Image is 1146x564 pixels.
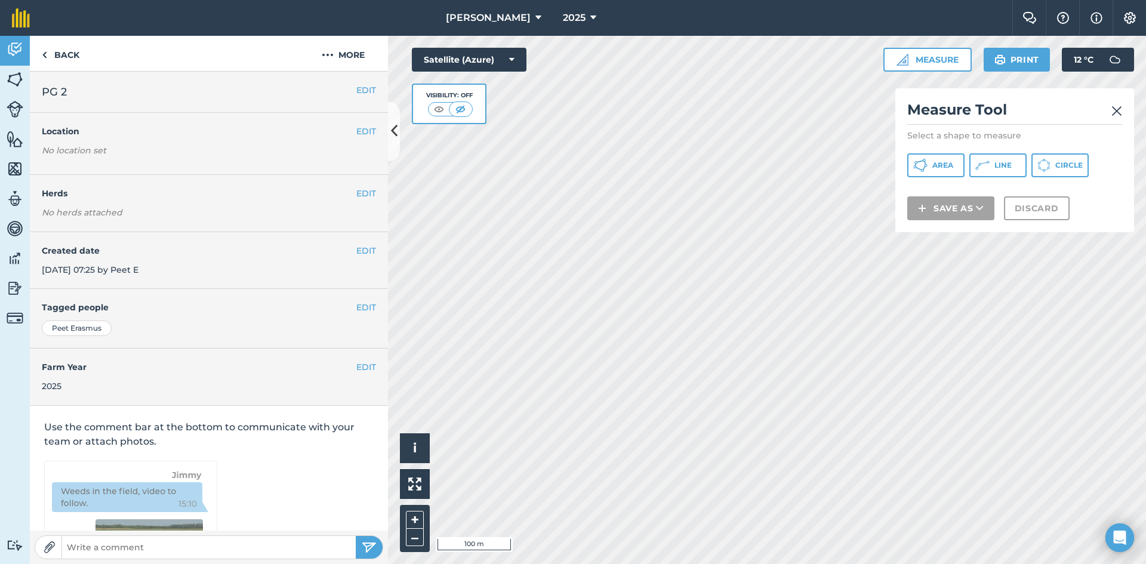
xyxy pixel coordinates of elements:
[7,279,23,297] img: svg+xml;base64,PD94bWwgdmVyc2lvbj0iMS4wIiBlbmNvZGluZz0idXRmLTgiPz4KPCEtLSBHZW5lcmF0b3I6IEFkb2JlIE...
[7,41,23,58] img: svg+xml;base64,PD94bWwgdmVyc2lvbj0iMS4wIiBlbmNvZGluZz0idXRmLTgiPz4KPCEtLSBHZW5lcmF0b3I6IEFkb2JlIE...
[42,244,376,257] h4: Created date
[42,360,376,374] h4: Farm Year
[907,130,1122,141] p: Select a shape to measure
[362,540,377,554] img: svg+xml;base64,PHN2ZyB4bWxucz0iaHR0cDovL3d3dy53My5vcmcvMjAwMC9zdmciIHdpZHRoPSIyNSIgaGVpZ2h0PSIyNC...
[42,380,376,393] div: 2025
[969,153,1027,177] button: Line
[42,145,106,156] em: No location set
[446,11,531,25] span: [PERSON_NAME]
[1123,12,1137,24] img: A cog icon
[7,249,23,267] img: svg+xml;base64,PD94bWwgdmVyc2lvbj0iMS4wIiBlbmNvZGluZz0idXRmLTgiPz4KPCEtLSBHZW5lcmF0b3I6IEFkb2JlIE...
[356,84,376,97] button: EDIT
[7,101,23,118] img: svg+xml;base64,PD94bWwgdmVyc2lvbj0iMS4wIiBlbmNvZGluZz0idXRmLTgiPz4KPCEtLSBHZW5lcmF0b3I6IEFkb2JlIE...
[7,190,23,208] img: svg+xml;base64,PD94bWwgdmVyc2lvbj0iMS4wIiBlbmNvZGluZz0idXRmLTgiPz4KPCEtLSBHZW5lcmF0b3I6IEFkb2JlIE...
[356,301,376,314] button: EDIT
[1103,48,1127,72] img: svg+xml;base64,PD94bWwgdmVyc2lvbj0iMS4wIiBlbmNvZGluZz0idXRmLTgiPz4KPCEtLSBHZW5lcmF0b3I6IEFkb2JlIE...
[44,541,56,553] img: Paperclip icon
[7,220,23,238] img: svg+xml;base64,PD94bWwgdmVyc2lvbj0iMS4wIiBlbmNvZGluZz0idXRmLTgiPz4KPCEtLSBHZW5lcmF0b3I6IEFkb2JlIE...
[406,511,424,529] button: +
[356,125,376,138] button: EDIT
[356,360,376,374] button: EDIT
[984,48,1050,72] button: Print
[897,54,908,66] img: Ruler icon
[7,70,23,88] img: svg+xml;base64,PHN2ZyB4bWxucz0iaHR0cDovL3d3dy53My5vcmcvMjAwMC9zdmciIHdpZHRoPSI1NiIgaGVpZ2h0PSI2MC...
[42,125,376,138] h4: Location
[453,103,468,115] img: svg+xml;base64,PHN2ZyB4bWxucz0iaHR0cDovL3d3dy53My5vcmcvMjAwMC9zdmciIHdpZHRoPSI1MCIgaGVpZ2h0PSI0MC...
[1056,12,1070,24] img: A question mark icon
[1090,11,1102,25] img: svg+xml;base64,PHN2ZyB4bWxucz0iaHR0cDovL3d3dy53My5vcmcvMjAwMC9zdmciIHdpZHRoPSIxNyIgaGVpZ2h0PSIxNy...
[1074,48,1093,72] span: 12 ° C
[1105,523,1134,552] div: Open Intercom Messenger
[7,310,23,326] img: svg+xml;base64,PD94bWwgdmVyc2lvbj0iMS4wIiBlbmNvZGluZz0idXRmLTgiPz4KPCEtLSBHZW5lcmF0b3I6IEFkb2JlIE...
[7,160,23,178] img: svg+xml;base64,PHN2ZyB4bWxucz0iaHR0cDovL3d3dy53My5vcmcvMjAwMC9zdmciIHdpZHRoPSI1NiIgaGVpZ2h0PSI2MC...
[1022,12,1037,24] img: Two speech bubbles overlapping with the left bubble in the forefront
[62,539,356,556] input: Write a comment
[1004,196,1070,220] button: Discard
[907,196,994,220] button: Save as
[432,103,446,115] img: svg+xml;base64,PHN2ZyB4bWxucz0iaHR0cDovL3d3dy53My5vcmcvMjAwMC9zdmciIHdpZHRoPSI1MCIgaGVpZ2h0PSI0MC...
[42,187,388,200] h4: Herds
[883,48,972,72] button: Measure
[413,440,417,455] span: i
[932,161,953,170] span: Area
[412,48,526,72] button: Satellite (Azure)
[918,201,926,215] img: svg+xml;base64,PHN2ZyB4bWxucz0iaHR0cDovL3d3dy53My5vcmcvMjAwMC9zdmciIHdpZHRoPSIxNCIgaGVpZ2h0PSIyNC...
[1055,161,1083,170] span: Circle
[42,320,112,336] div: Peet Erasmus
[30,232,388,289] div: [DATE] 07:25 by Peet E
[7,540,23,551] img: svg+xml;base64,PD94bWwgdmVyc2lvbj0iMS4wIiBlbmNvZGluZz0idXRmLTgiPz4KPCEtLSBHZW5lcmF0b3I6IEFkb2JlIE...
[426,91,473,100] div: Visibility: Off
[400,433,430,463] button: i
[1062,48,1134,72] button: 12 °C
[1031,153,1089,177] button: Circle
[30,36,91,71] a: Back
[298,36,388,71] button: More
[7,130,23,148] img: svg+xml;base64,PHN2ZyB4bWxucz0iaHR0cDovL3d3dy53My5vcmcvMjAwMC9zdmciIHdpZHRoPSI1NiIgaGVpZ2h0PSI2MC...
[356,244,376,257] button: EDIT
[907,153,965,177] button: Area
[42,84,376,100] h2: PG 2
[356,187,376,200] button: EDIT
[563,11,586,25] span: 2025
[42,206,388,219] em: No herds attached
[12,8,30,27] img: fieldmargin Logo
[907,100,1122,125] h2: Measure Tool
[44,420,374,449] p: Use the comment bar at the bottom to communicate with your team or attach photos.
[1111,104,1122,118] img: svg+xml;base64,PHN2ZyB4bWxucz0iaHR0cDovL3d3dy53My5vcmcvMjAwMC9zdmciIHdpZHRoPSIyMiIgaGVpZ2h0PSIzMC...
[322,48,334,62] img: svg+xml;base64,PHN2ZyB4bWxucz0iaHR0cDovL3d3dy53My5vcmcvMjAwMC9zdmciIHdpZHRoPSIyMCIgaGVpZ2h0PSIyNC...
[406,529,424,546] button: –
[994,161,1012,170] span: Line
[42,48,47,62] img: svg+xml;base64,PHN2ZyB4bWxucz0iaHR0cDovL3d3dy53My5vcmcvMjAwMC9zdmciIHdpZHRoPSI5IiBoZWlnaHQ9IjI0Ii...
[994,53,1006,67] img: svg+xml;base64,PHN2ZyB4bWxucz0iaHR0cDovL3d3dy53My5vcmcvMjAwMC9zdmciIHdpZHRoPSIxOSIgaGVpZ2h0PSIyNC...
[408,477,421,491] img: Four arrows, one pointing top left, one top right, one bottom right and the last bottom left
[42,301,376,314] h4: Tagged people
